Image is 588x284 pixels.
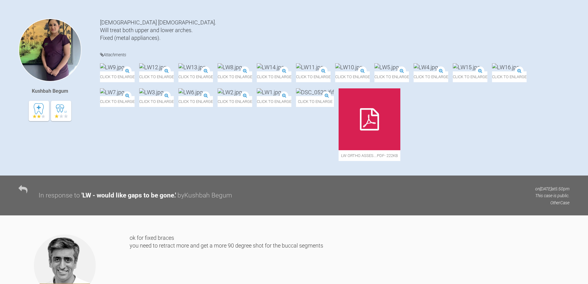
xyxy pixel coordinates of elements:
[535,199,569,206] p: Other Case
[81,190,176,201] div: ' LW - would like gaps to be gone. '
[339,150,400,161] span: LW ortho asses….pdf - 222KB
[535,185,569,192] p: on [DATE] at 5:50pm
[100,19,569,42] div: [DEMOGRAPHIC_DATA] [DEMOGRAPHIC_DATA]. Will treat both upper and lower arches. Fixed (metal appli...
[39,190,80,201] div: In response to
[257,96,291,107] span: Click to enlarge
[178,88,203,96] img: LW6.jpg
[100,71,135,82] span: Click to enlarge
[535,192,569,199] p: This case is public.
[453,63,480,71] img: LW15.jpg
[218,88,242,96] img: LW2.jpg
[374,71,409,82] span: Click to enlarge
[139,96,174,107] span: Click to enlarge
[414,71,448,82] span: Click to enlarge
[218,96,252,107] span: Click to enlarge
[100,51,569,59] h4: Attachments
[100,63,124,71] img: LW9.jpg
[178,96,213,107] span: Click to enlarge
[257,88,281,96] img: LW1.jpg
[19,19,81,82] img: Kushbah Begum
[257,63,284,71] img: LW14.jpg
[296,88,334,96] img: DSC_0522.jfif
[335,71,370,82] span: Click to enlarge
[296,63,323,71] img: LW11.jpg
[139,63,167,71] img: LW12.jpg
[178,63,206,71] img: LW13.jpg
[414,63,438,71] img: LW4.jpg
[257,71,291,82] span: Click to enlarge
[100,88,124,96] img: LW7.jpg
[374,63,399,71] img: LW5.jpg
[100,96,135,107] span: Click to enlarge
[218,71,252,82] span: Click to enlarge
[177,190,232,201] div: by Kushbah Begum
[139,71,174,82] span: Click to enlarge
[296,71,331,82] span: Click to enlarge
[492,71,527,82] span: Click to enlarge
[178,71,213,82] span: Click to enlarge
[492,63,519,71] img: LW16.jpg
[335,63,363,71] img: LW10.jpg
[218,63,242,71] img: LW8.jpg
[139,88,164,96] img: LW3.jpg
[453,71,487,82] span: Click to enlarge
[296,96,334,107] span: Click to enlarge
[32,87,68,95] div: Kushbah Begum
